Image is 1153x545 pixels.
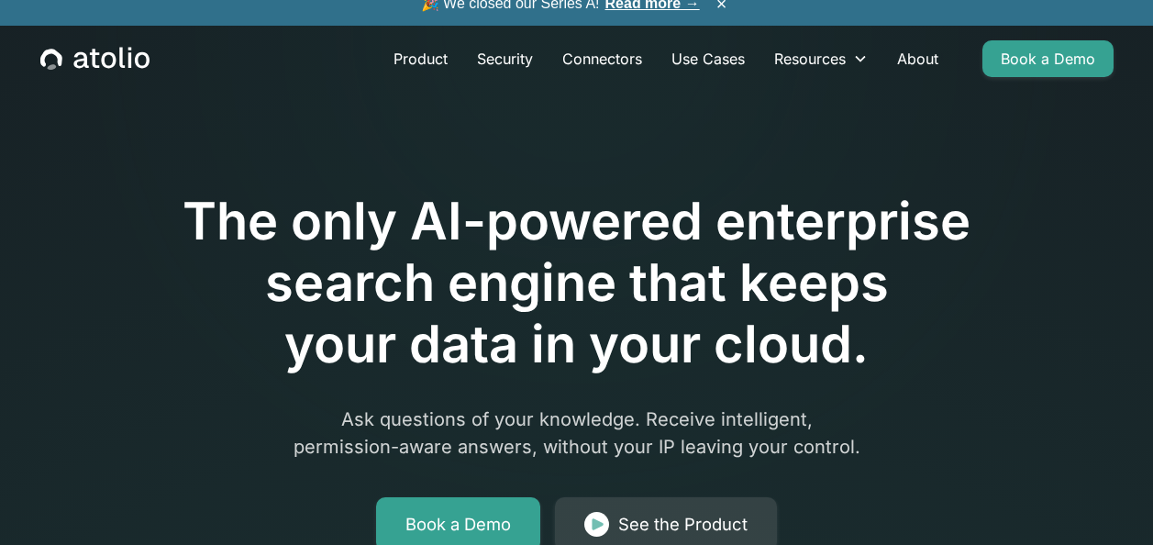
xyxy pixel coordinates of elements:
p: Ask questions of your knowledge. Receive intelligent, permission-aware answers, without your IP l... [225,406,929,461]
a: Use Cases [657,40,759,77]
a: About [882,40,953,77]
a: Product [379,40,462,77]
div: See the Product [618,512,748,538]
a: Book a Demo [982,40,1114,77]
div: Resources [774,48,846,70]
a: home [40,47,150,71]
div: Resources [759,40,882,77]
a: Connectors [548,40,657,77]
a: Security [462,40,548,77]
h1: The only AI-powered enterprise search engine that keeps your data in your cloud. [107,191,1047,376]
